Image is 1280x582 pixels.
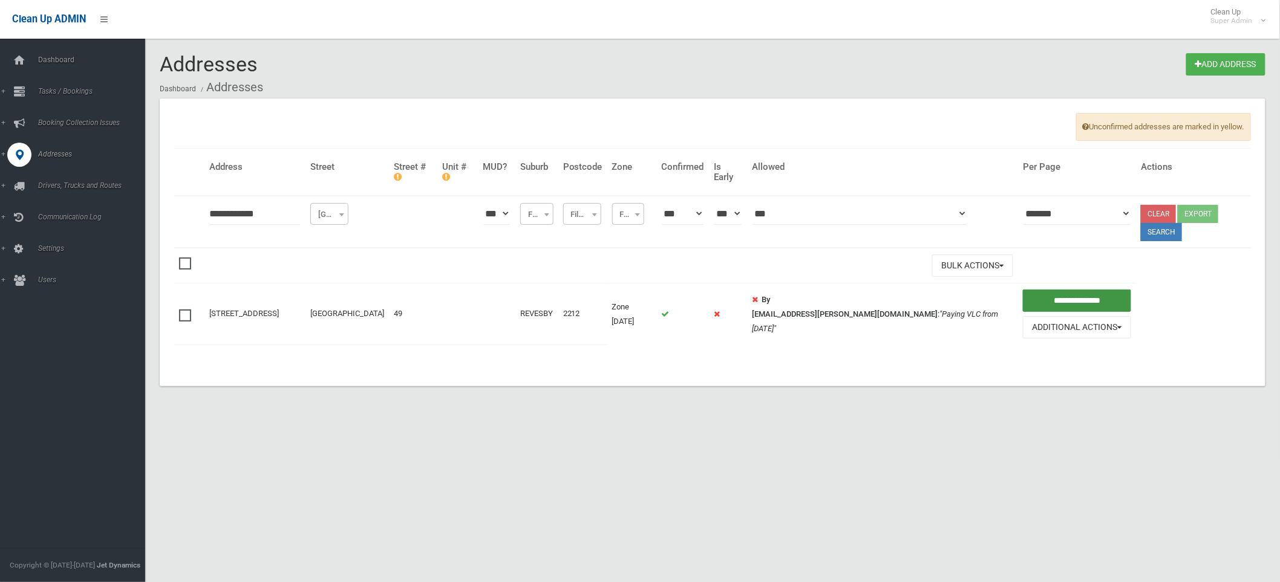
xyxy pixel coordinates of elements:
[34,181,155,190] span: Drivers, Trucks and Routes
[160,85,196,93] a: Dashboard
[209,162,301,172] h4: Address
[563,203,602,225] span: Filter Postcode
[753,295,938,318] strong: By [EMAIL_ADDRESS][PERSON_NAME][DOMAIN_NAME]
[160,52,258,76] span: Addresses
[313,206,345,223] span: Filter Street
[662,162,704,172] h4: Confirmed
[1186,53,1265,76] a: Add Address
[34,118,155,127] span: Booking Collection Issues
[753,162,1014,172] h4: Allowed
[12,13,86,25] span: Clean Up ADMIN
[1023,162,1131,172] h4: Per Page
[932,254,1013,277] button: Bulk Actions
[34,87,155,95] span: Tasks / Bookings
[1141,205,1176,223] a: Clear
[97,561,140,569] strong: Jet Dynamics
[34,150,155,158] span: Addresses
[1141,223,1182,241] button: Search
[34,56,155,64] span: Dashboard
[563,162,602,172] h4: Postcode
[209,309,279,318] a: [STREET_ADDRESS]
[483,162,511,172] h4: MUD?
[607,283,657,344] td: Zone [DATE]
[558,283,607,344] td: 2212
[34,244,155,253] span: Settings
[1178,205,1218,223] button: Export
[520,203,553,225] span: Filter Suburb
[34,276,155,284] span: Users
[566,206,599,223] span: Filter Postcode
[615,206,642,223] span: Filter Zone
[1205,7,1265,25] span: Clean Up
[612,162,652,172] h4: Zone
[1076,113,1251,141] span: Unconfirmed addresses are marked in yellow.
[305,283,389,344] td: [GEOGRAPHIC_DATA]
[714,162,743,182] h4: Is Early
[34,213,155,221] span: Communication Log
[523,206,550,223] span: Filter Suburb
[1141,162,1246,172] h4: Actions
[748,283,1019,344] td: :
[1211,16,1253,25] small: Super Admin
[310,203,348,225] span: Filter Street
[520,162,553,172] h4: Suburb
[515,283,558,344] td: REVESBY
[198,76,263,99] li: Addresses
[753,309,999,333] em: "Paying VLC from [DATE]"
[389,283,437,344] td: 49
[612,203,645,225] span: Filter Zone
[310,162,384,172] h4: Street
[442,162,473,182] h4: Unit #
[394,162,433,182] h4: Street #
[1023,316,1131,338] button: Additional Actions
[10,561,95,569] span: Copyright © [DATE]-[DATE]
